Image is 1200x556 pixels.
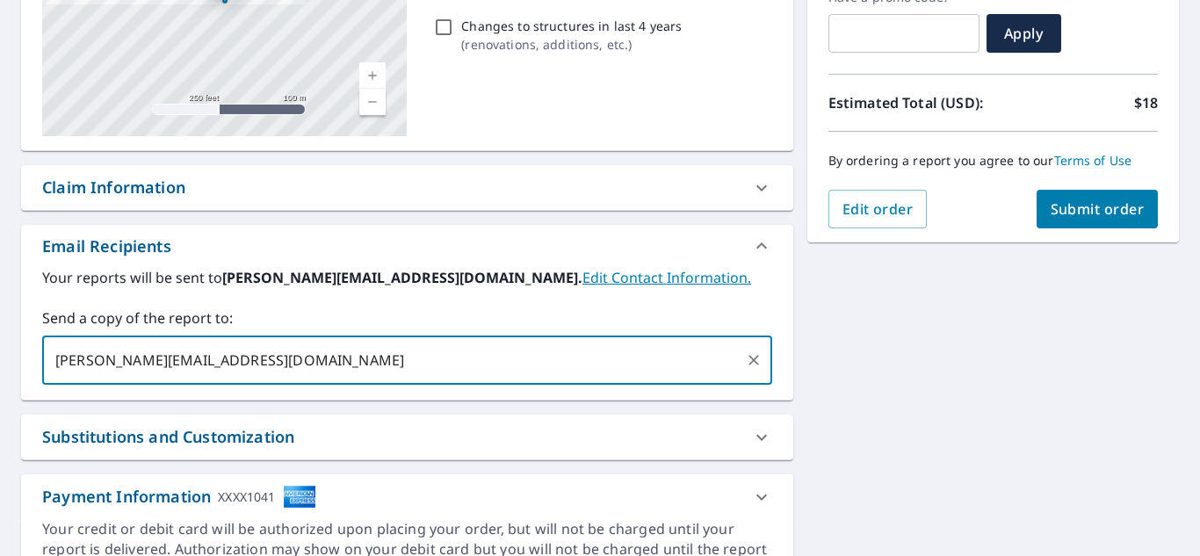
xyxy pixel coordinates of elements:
b: [PERSON_NAME][EMAIL_ADDRESS][DOMAIN_NAME]. [222,268,582,287]
button: Edit order [828,190,928,228]
p: ( renovations, additions, etc. ) [461,35,682,54]
div: Email Recipients [42,235,171,258]
div: Email Recipients [21,225,793,267]
div: Payment InformationXXXX1041cardImage [21,474,793,519]
p: $18 [1134,92,1158,113]
a: Current Level 17, Zoom In [359,62,386,89]
a: Terms of Use [1054,152,1132,169]
div: XXXX1041 [218,485,275,509]
div: Substitutions and Customization [21,415,793,459]
div: Claim Information [21,165,793,210]
div: Substitutions and Customization [42,425,294,449]
button: Clear [741,348,766,372]
button: Submit order [1037,190,1159,228]
p: Estimated Total (USD): [828,92,994,113]
img: cardImage [283,485,316,509]
a: Current Level 17, Zoom Out [359,89,386,115]
button: Apply [987,14,1061,53]
span: Apply [1001,24,1047,43]
label: Your reports will be sent to [42,267,772,288]
a: EditContactInfo [582,268,751,287]
p: Changes to structures in last 4 years [461,17,682,35]
div: Payment Information [42,485,316,509]
label: Send a copy of the report to: [42,307,772,329]
span: Edit order [842,199,914,219]
div: Claim Information [42,176,185,199]
span: Submit order [1051,199,1145,219]
p: By ordering a report you agree to our [828,153,1158,169]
